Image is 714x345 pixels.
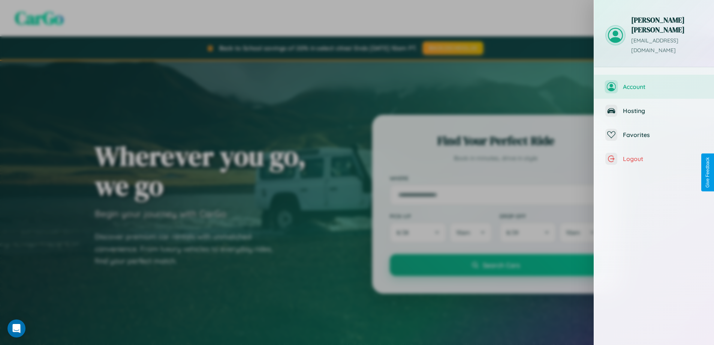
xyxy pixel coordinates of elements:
span: Logout [623,155,703,163]
button: Account [594,75,714,99]
p: [EMAIL_ADDRESS][DOMAIN_NAME] [631,36,703,56]
button: Logout [594,147,714,171]
div: Give Feedback [705,157,710,188]
span: Hosting [623,107,703,114]
span: Favorites [623,131,703,139]
span: Account [623,83,703,90]
button: Hosting [594,99,714,123]
h3: [PERSON_NAME] [PERSON_NAME] [631,15,703,35]
div: Open Intercom Messenger [7,319,25,337]
button: Favorites [594,123,714,147]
